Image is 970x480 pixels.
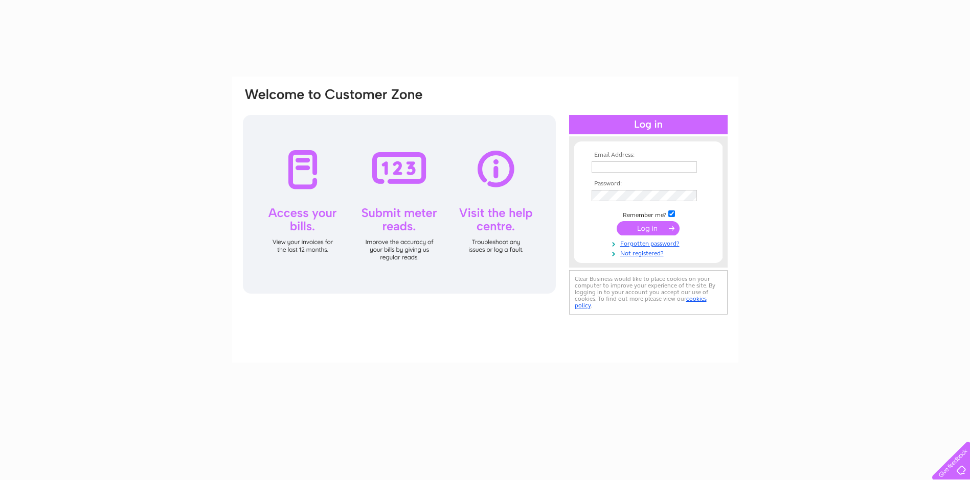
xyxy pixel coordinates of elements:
[589,180,708,187] th: Password:
[592,238,708,248] a: Forgotten password?
[589,209,708,219] td: Remember me?
[592,248,708,257] a: Not registered?
[617,221,680,235] input: Submit
[575,295,707,309] a: cookies policy
[589,152,708,159] th: Email Address:
[569,270,728,315] div: Clear Business would like to place cookies on your computer to improve your experience of the sit...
